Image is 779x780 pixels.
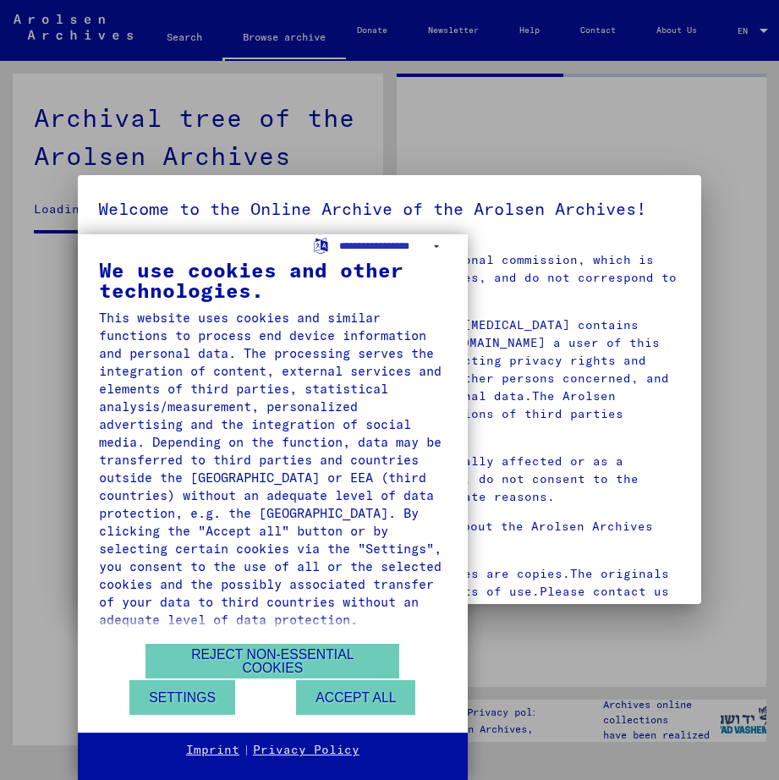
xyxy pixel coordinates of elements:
a: Privacy Policy [253,742,359,759]
div: We use cookies and other technologies. [99,260,447,300]
a: Imprint [186,742,239,759]
button: Reject non-essential cookies [145,644,399,678]
button: Settings [129,680,235,715]
button: Accept all [296,680,415,715]
div: This website uses cookies and similar functions to process end device information and personal da... [99,309,447,629]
